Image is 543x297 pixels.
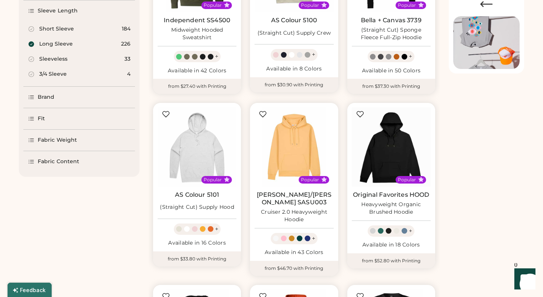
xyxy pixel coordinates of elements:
div: (Straight Cut) Sponge Fleece Full-Zip Hoodie [352,26,431,41]
div: from $33.80 with Printing [153,251,241,266]
div: Popular [301,177,319,183]
div: (Straight Cut) Supply Crew [258,29,331,37]
div: 226 [121,40,130,48]
div: Popular [301,2,319,8]
div: (Straight Cut) Supply Hood [160,204,234,211]
div: Popular [398,177,416,183]
div: 33 [124,55,130,63]
div: from $37.30 with Printing [347,79,435,94]
div: Available in 43 Colors [255,249,333,256]
div: Fabric Content [38,158,79,165]
a: AS Colour 5101 [175,191,219,199]
div: 4 [127,70,130,78]
button: Popular Style [321,177,327,182]
iframe: Front Chat [507,263,540,295]
div: Available in 16 Colors [158,239,236,247]
div: 3/4 Sleeve [39,70,67,78]
div: from $30.90 with Printing [250,77,338,92]
div: Short Sleeve [39,25,74,33]
div: + [215,225,218,233]
div: Available in 8 Colors [255,65,333,73]
div: from $27.40 with Printing [153,79,241,94]
div: Fit [38,115,45,122]
div: + [409,52,412,61]
div: 184 [122,25,130,33]
div: Heavyweight Organic Brushed Hoodie [352,201,431,216]
div: + [409,227,412,235]
div: Sleeve Length [38,7,78,15]
div: Sleeveless [39,55,67,63]
div: Midweight Hooded Sweatshirt [158,26,236,41]
img: Stanley/Stella SASU003 Cruiser 2.0 Heavyweight Hoodie [255,107,333,186]
div: Long Sleeve [39,40,73,48]
div: Cruiser 2.0 Heavyweight Hoodie [255,208,333,224]
div: Brand [38,93,55,101]
div: + [312,234,315,243]
div: Popular [204,2,222,8]
div: Popular [204,177,222,183]
div: from $52.80 with Printing [347,253,435,268]
button: Popular Style [418,2,424,8]
button: Popular Style [224,2,230,8]
a: Independent SS4500 [164,17,230,24]
div: Available in 18 Colors [352,241,431,249]
a: Bella + Canvas 3739 [361,17,422,24]
a: AS Colour 5100 [271,17,317,24]
img: Original Favorites HOOD Heavyweight Organic Brushed Hoodie [352,107,431,186]
button: Popular Style [224,177,230,182]
button: Popular Style [418,177,424,182]
img: AS Colour 5101 (Straight Cut) Supply Hood [158,107,236,186]
div: + [215,52,218,61]
a: Original Favorites HOOD [353,191,429,199]
div: Available in 42 Colors [158,67,236,75]
div: Available in 50 Colors [352,67,431,75]
div: Fabric Weight [38,136,77,144]
img: Image of Lisa Congdon Eye Print on T-Shirt and Hat [453,16,520,69]
div: from $46.70 with Printing [250,261,338,276]
div: Popular [398,2,416,8]
a: [PERSON_NAME]/[PERSON_NAME] SASU003 [255,191,333,206]
button: Popular Style [321,2,327,8]
div: + [312,51,315,59]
